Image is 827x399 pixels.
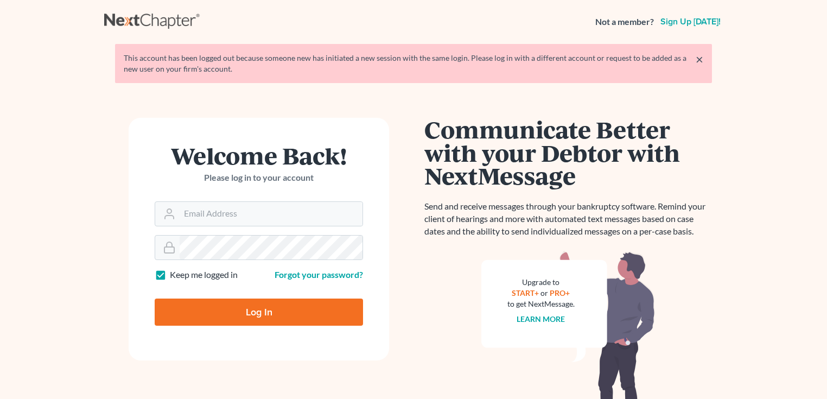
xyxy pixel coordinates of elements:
[507,299,575,309] div: to get NextMessage.
[512,288,539,297] a: START+
[170,269,238,281] label: Keep me logged in
[424,118,712,187] h1: Communicate Better with your Debtor with NextMessage
[550,288,570,297] a: PRO+
[696,53,703,66] a: ×
[658,17,723,26] a: Sign up [DATE]!
[124,53,703,74] div: This account has been logged out because someone new has initiated a new session with the same lo...
[180,202,362,226] input: Email Address
[155,172,363,184] p: Please log in to your account
[541,288,549,297] span: or
[517,314,565,324] a: Learn more
[424,200,712,238] p: Send and receive messages through your bankruptcy software. Remind your client of hearings and mo...
[507,277,575,288] div: Upgrade to
[155,299,363,326] input: Log In
[275,269,363,280] a: Forgot your password?
[595,16,654,28] strong: Not a member?
[155,144,363,167] h1: Welcome Back!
